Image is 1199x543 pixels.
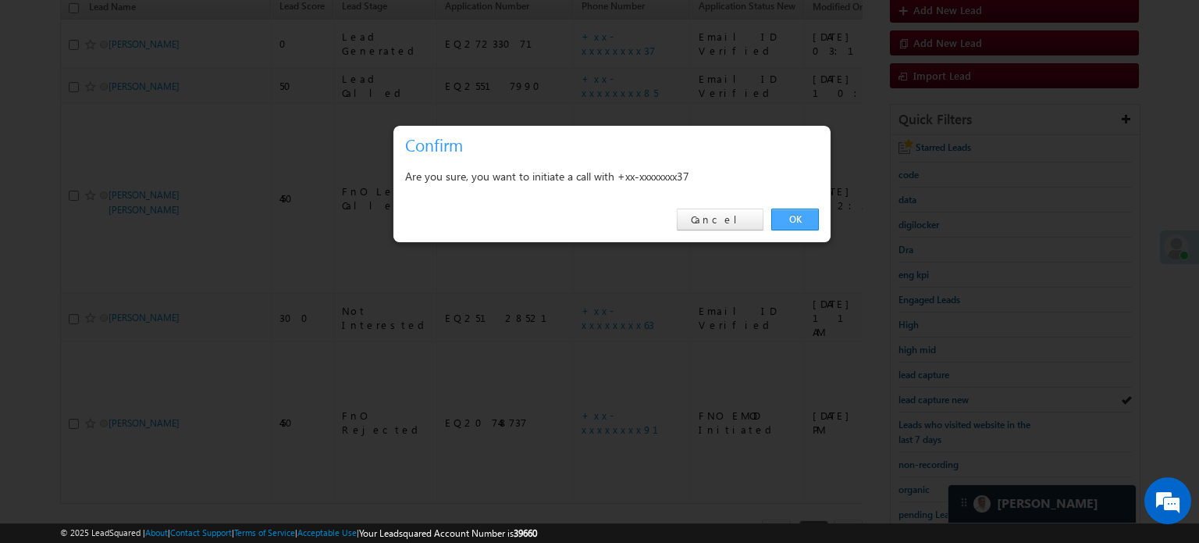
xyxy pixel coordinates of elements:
[27,82,66,102] img: d_60004797649_company_0_60004797649
[212,425,283,446] em: Start Chat
[234,527,295,538] a: Terms of Service
[81,82,262,102] div: Chat with us now
[256,8,294,45] div: Minimize live chat window
[359,527,537,539] span: Your Leadsquared Account Number is
[60,526,537,541] span: © 2025 LeadSquared | | | | |
[677,209,763,230] a: Cancel
[145,527,168,538] a: About
[170,527,232,538] a: Contact Support
[20,145,285,412] textarea: Type your message and hit 'Enter'
[771,209,819,230] a: OK
[514,527,537,539] span: 39660
[405,131,825,159] h3: Confirm
[405,166,819,186] div: Are you sure, you want to initiate a call with +xx-xxxxxxxx37
[297,527,357,538] a: Acceptable Use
